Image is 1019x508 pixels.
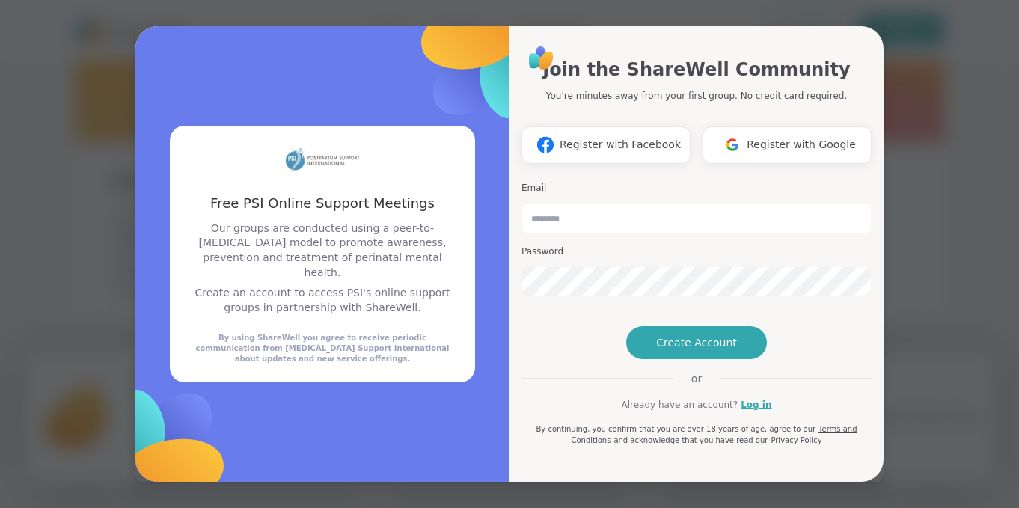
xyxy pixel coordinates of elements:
[542,56,850,83] h1: Join the ShareWell Community
[621,398,738,411] span: Already have an account?
[613,436,768,444] span: and acknowledge that you have read our
[560,137,681,153] span: Register with Facebook
[673,371,720,386] span: or
[741,398,771,411] a: Log in
[771,436,821,444] a: Privacy Policy
[188,333,457,364] div: By using ShareWell you agree to receive periodic communication from [MEDICAL_DATA] Support Intern...
[521,126,691,164] button: Register with Facebook
[188,221,457,280] p: Our groups are conducted using a peer-to-[MEDICAL_DATA] model to promote awareness, prevention an...
[718,131,747,159] img: ShareWell Logomark
[521,245,872,258] h3: Password
[703,126,872,164] button: Register with Google
[626,326,767,359] button: Create Account
[521,182,872,195] h3: Email
[571,425,857,444] a: Terms and Conditions
[546,89,847,102] p: You're minutes away from your first group. No credit card required.
[531,131,560,159] img: ShareWell Logomark
[656,335,737,350] span: Create Account
[188,286,457,315] p: Create an account to access PSI's online support groups in partnership with ShareWell.
[524,41,558,75] img: ShareWell Logo
[285,144,360,176] img: partner logo
[188,194,457,212] h3: Free PSI Online Support Meetings
[747,137,856,153] span: Register with Google
[536,425,815,433] span: By continuing, you confirm that you are over 18 years of age, agree to our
